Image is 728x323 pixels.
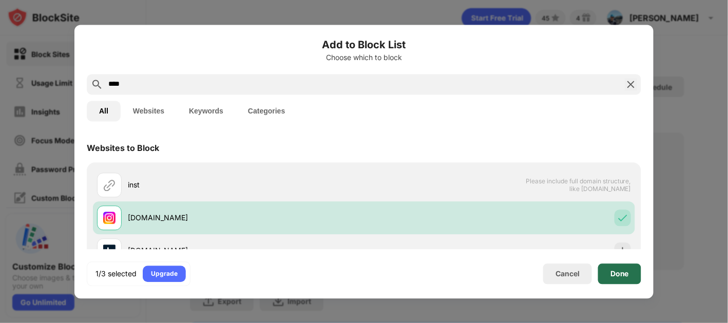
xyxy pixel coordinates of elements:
[95,269,137,279] div: 1/3 selected
[555,270,580,278] div: Cancel
[87,143,159,153] div: Websites to Block
[103,179,116,191] img: url.svg
[121,101,177,121] button: Websites
[128,180,364,191] div: inst
[87,37,641,52] h6: Add to Block List
[525,177,631,193] span: Please include full domain structure, like [DOMAIN_NAME]
[236,101,297,121] button: Categories
[103,212,116,224] img: favicons
[610,270,629,278] div: Done
[128,245,364,256] div: [DOMAIN_NAME]
[177,101,236,121] button: Keywords
[87,53,641,62] div: Choose which to block
[91,78,103,90] img: search.svg
[151,269,178,279] div: Upgrade
[103,244,116,257] img: favicons
[625,78,637,90] img: search-close
[87,101,121,121] button: All
[128,213,364,223] div: [DOMAIN_NAME]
